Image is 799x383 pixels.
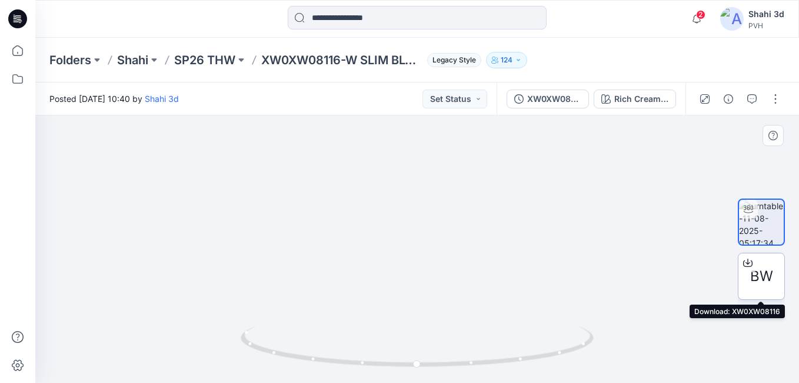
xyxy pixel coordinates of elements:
[594,90,676,108] button: Rich Cream Multi - YA6
[750,266,773,287] span: BW
[427,53,481,67] span: Legacy Style
[501,54,512,67] p: 124
[145,94,179,104] a: Shahi 3d
[720,7,744,31] img: avatar
[507,90,589,108] button: XW0XW08116
[739,200,784,245] img: turntable-11-08-2025-05:17:34
[261,52,422,68] p: XW0XW08116-W SLIM BLOCK STP POLO SS
[486,52,527,68] button: 124
[614,93,668,105] div: Rich Cream Multi - YA6
[719,90,738,108] button: Details
[748,21,784,30] div: PVH
[422,52,481,68] button: Legacy Style
[49,52,91,68] a: Folders
[748,7,784,21] div: Shahi 3d
[49,93,179,105] span: Posted [DATE] 10:40 by
[117,52,148,68] a: Shahi
[696,10,705,19] span: 2
[527,93,581,105] div: XW0XW08116
[174,52,235,68] a: SP26 THW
